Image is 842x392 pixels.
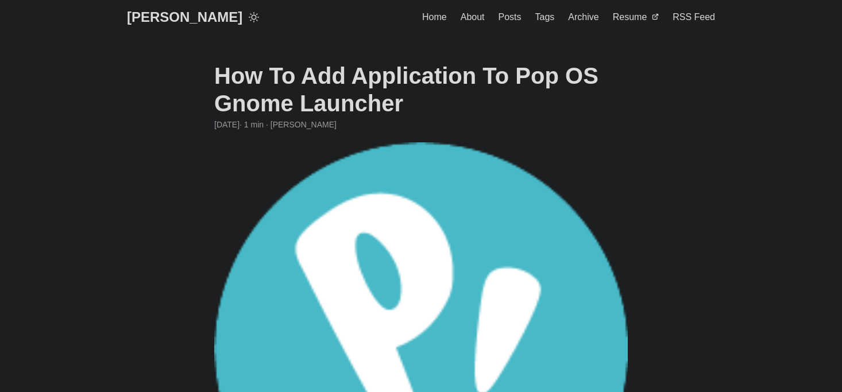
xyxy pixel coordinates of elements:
[535,12,555,22] span: Tags
[613,12,647,22] span: Resume
[499,12,522,22] span: Posts
[422,12,447,22] span: Home
[673,12,715,22] span: RSS Feed
[214,118,628,131] div: · 1 min · [PERSON_NAME]
[461,12,485,22] span: About
[214,62,628,117] h1: How To Add Application To Pop OS Gnome Launcher
[214,118,240,131] span: 2021-07-18 16:01:12 -0400 -0400
[568,12,598,22] span: Archive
